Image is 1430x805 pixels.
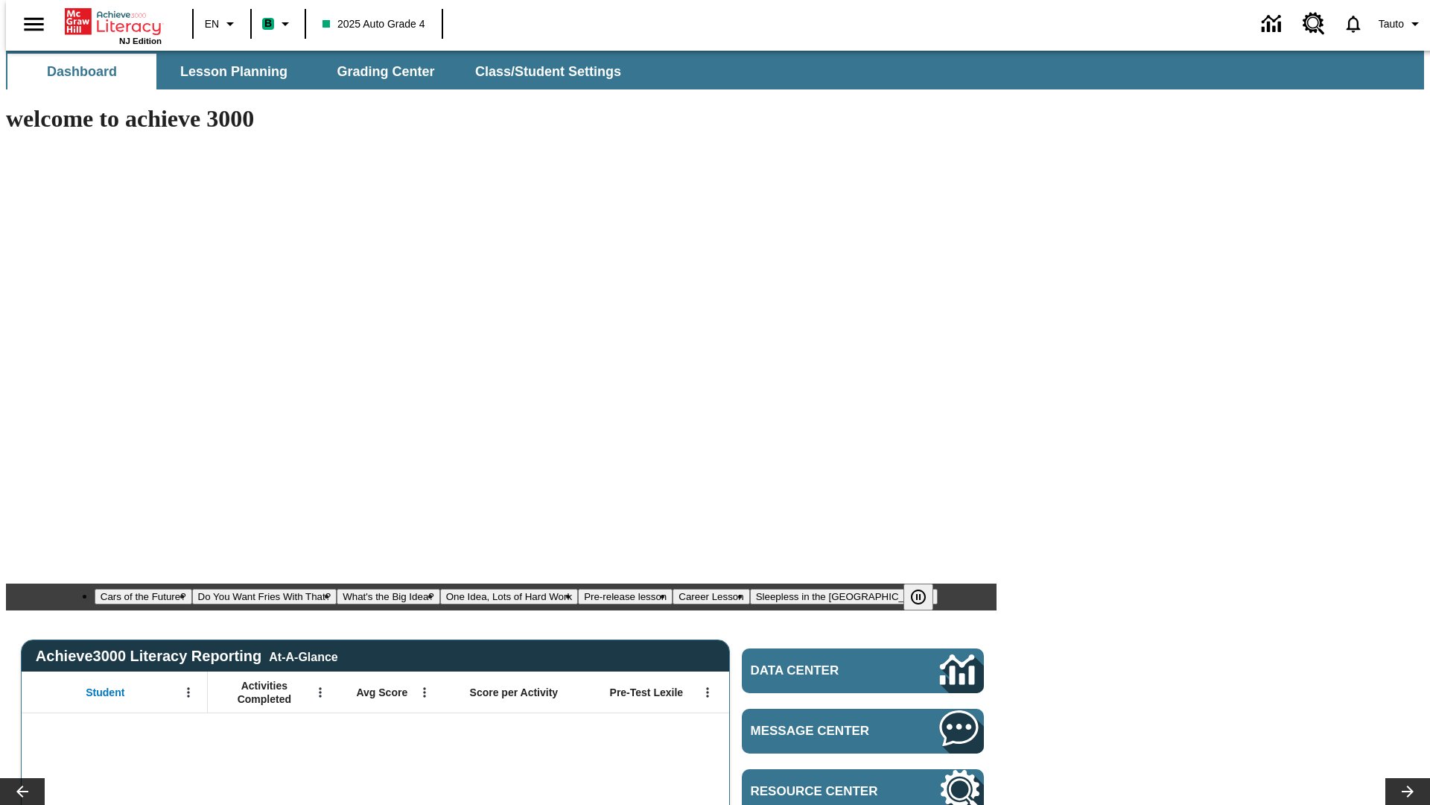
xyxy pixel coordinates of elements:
[440,589,578,604] button: Slide 4 One Idea, Lots of Hard Work
[475,63,621,80] span: Class/Student Settings
[751,784,895,799] span: Resource Center
[47,63,117,80] span: Dashboard
[198,10,246,37] button: Language: EN, Select a language
[673,589,749,604] button: Slide 6 Career Lesson
[322,16,425,32] span: 2025 Auto Grade 4
[6,105,997,133] h1: welcome to achieve 3000
[65,5,162,45] div: Home
[1373,10,1430,37] button: Profile/Settings
[6,54,635,89] div: SubNavbar
[205,16,219,32] span: EN
[65,7,162,37] a: Home
[463,54,633,89] button: Class/Student Settings
[337,589,440,604] button: Slide 3 What's the Big Idea?
[7,54,156,89] button: Dashboard
[1253,4,1294,45] a: Data Center
[1385,778,1430,805] button: Lesson carousel, Next
[177,681,200,704] button: Open Menu
[610,686,684,699] span: Pre-Test Lexile
[256,10,300,37] button: Boost Class color is mint green. Change class color
[413,681,436,704] button: Open Menu
[742,648,984,693] a: Data Center
[215,679,314,706] span: Activities Completed
[903,584,948,610] div: Pause
[264,14,272,33] span: B
[180,63,287,80] span: Lesson Planning
[751,724,895,739] span: Message Center
[750,589,938,604] button: Slide 7 Sleepless in the Animal Kingdom
[470,686,559,699] span: Score per Activity
[159,54,308,89] button: Lesson Planning
[1334,4,1373,43] a: Notifications
[311,54,460,89] button: Grading Center
[269,648,337,664] div: At-A-Glance
[751,663,890,678] span: Data Center
[742,709,984,754] a: Message Center
[903,584,933,610] button: Pause
[1294,4,1334,44] a: Resource Center, Will open in new tab
[95,589,192,604] button: Slide 1 Cars of the Future?
[12,2,56,46] button: Open side menu
[309,681,331,704] button: Open Menu
[36,648,338,665] span: Achieve3000 Literacy Reporting
[696,681,719,704] button: Open Menu
[119,37,162,45] span: NJ Edition
[192,589,337,604] button: Slide 2 Do You Want Fries With That?
[1379,16,1404,32] span: Tauto
[86,686,124,699] span: Student
[356,686,407,699] span: Avg Score
[6,51,1424,89] div: SubNavbar
[578,589,673,604] button: Slide 5 Pre-release lesson
[337,63,434,80] span: Grading Center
